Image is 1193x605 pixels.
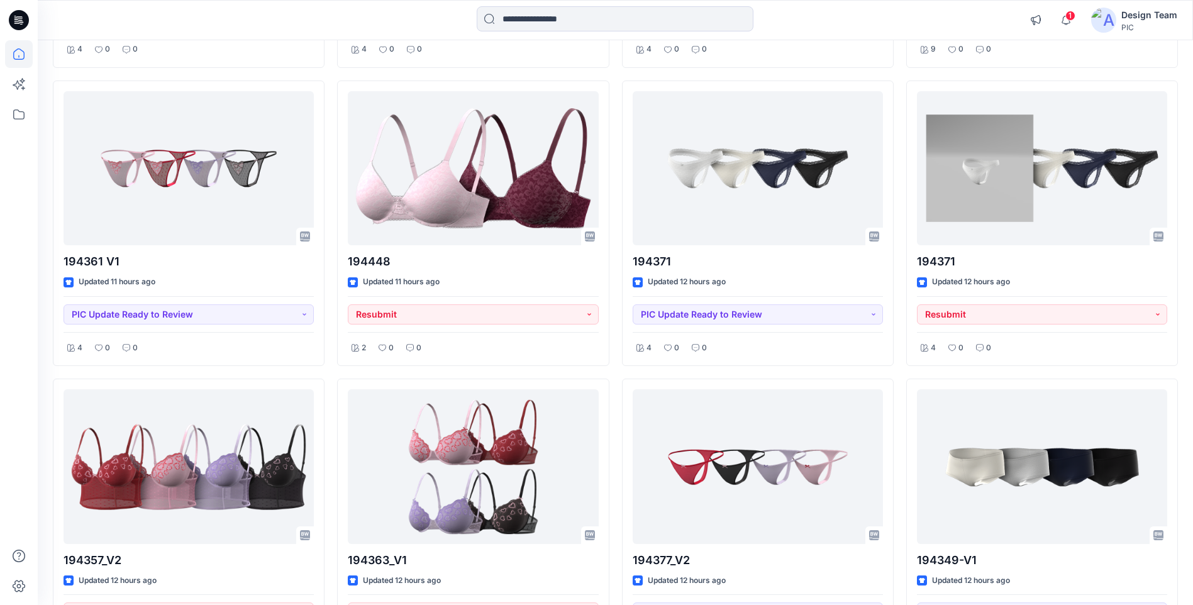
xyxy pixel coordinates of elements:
p: 0 [105,43,110,56]
span: 1 [1065,11,1075,21]
p: 4 [646,341,652,355]
p: 194349-V1 [917,552,1167,569]
a: 194363_V1 [348,389,598,543]
p: 2 [362,341,366,355]
p: Updated 11 hours ago [79,275,155,289]
p: 0 [417,43,422,56]
a: 194361 V1 [64,91,314,245]
p: Updated 12 hours ago [932,574,1010,587]
p: 4 [931,341,936,355]
p: 0 [674,43,679,56]
p: 4 [646,43,652,56]
p: 0 [389,43,394,56]
p: 9 [931,43,936,56]
p: Updated 12 hours ago [648,275,726,289]
a: 194377_V2 [633,389,883,543]
p: 194377_V2 [633,552,883,569]
p: Updated 12 hours ago [648,574,726,587]
img: avatar [1091,8,1116,33]
p: 194357_V2 [64,552,314,569]
p: 0 [986,341,991,355]
a: 194349-V1 [917,389,1167,543]
p: 0 [416,341,421,355]
p: Updated 12 hours ago [363,574,441,587]
a: 194371 [917,91,1167,245]
p: 0 [133,43,138,56]
p: 194371 [633,253,883,270]
a: 194448 [348,91,598,245]
p: 194371 [917,253,1167,270]
p: Updated 12 hours ago [932,275,1010,289]
p: 194361 V1 [64,253,314,270]
p: 0 [389,341,394,355]
p: 4 [362,43,367,56]
p: 4 [77,341,82,355]
p: 0 [958,341,963,355]
div: Design Team [1121,8,1177,23]
p: 0 [105,341,110,355]
p: 0 [958,43,963,56]
p: 0 [674,341,679,355]
a: 194357_V2 [64,389,314,543]
p: 0 [133,341,138,355]
p: 0 [702,43,707,56]
p: 0 [702,341,707,355]
p: 194363_V1 [348,552,598,569]
div: PIC [1121,23,1177,32]
p: Updated 11 hours ago [363,275,440,289]
p: 4 [77,43,82,56]
p: 194448 [348,253,598,270]
p: Updated 12 hours ago [79,574,157,587]
a: 194371 [633,91,883,245]
p: 0 [986,43,991,56]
